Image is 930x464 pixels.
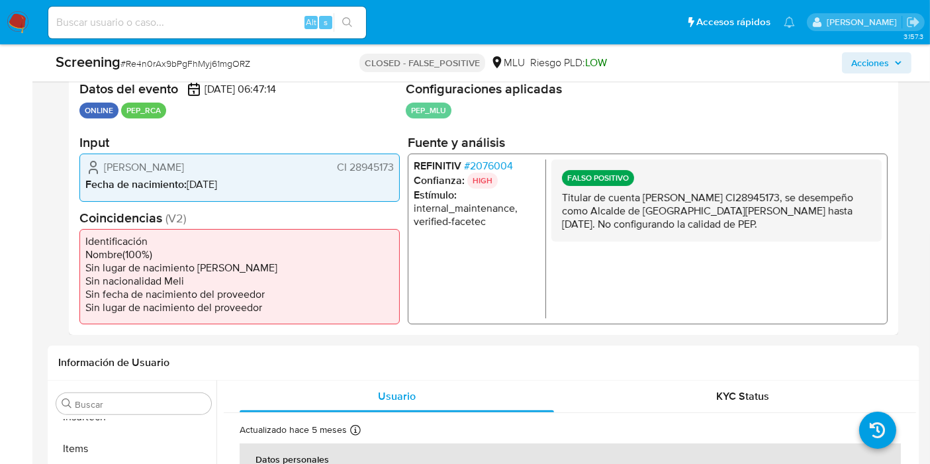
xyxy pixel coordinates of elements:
[490,56,525,70] div: MLU
[696,15,770,29] span: Accesos rápidos
[359,54,485,72] p: CLOSED - FALSE_POSITIVE
[585,55,607,70] span: LOW
[306,16,316,28] span: Alt
[48,14,366,31] input: Buscar usuario o caso...
[324,16,328,28] span: s
[784,17,795,28] a: Notificaciones
[827,16,902,28] p: igor.oliveirabrito@mercadolibre.com
[842,52,911,73] button: Acciones
[56,51,120,72] b: Screening
[717,389,770,404] span: KYC Status
[58,356,169,369] h1: Información de Usuario
[62,398,72,409] button: Buscar
[851,52,889,73] span: Acciones
[240,424,347,436] p: Actualizado hace 5 meses
[334,13,361,32] button: search-icon
[904,31,923,42] span: 3.157.3
[75,398,206,410] input: Buscar
[530,56,607,70] span: Riesgo PLD:
[120,57,250,70] span: # Re4n0rAx9bPgFhMyj61mgORZ
[906,15,920,29] a: Salir
[378,389,416,404] span: Usuario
